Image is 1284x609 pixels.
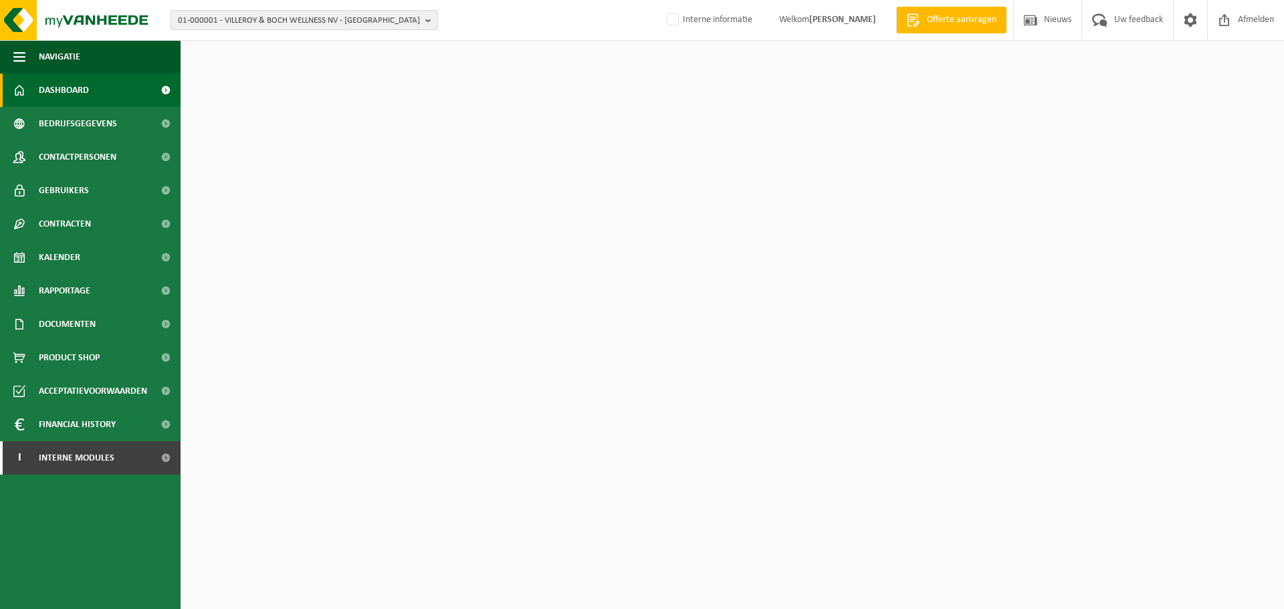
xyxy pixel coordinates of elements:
[924,13,1000,27] span: Offerte aanvragen
[13,441,25,475] span: I
[39,274,90,308] span: Rapportage
[39,441,114,475] span: Interne modules
[39,341,100,374] span: Product Shop
[39,174,89,207] span: Gebruikers
[171,10,438,30] button: 01-000001 - VILLEROY & BOCH WELLNESS NV - [GEOGRAPHIC_DATA]
[809,15,876,25] strong: [PERSON_NAME]
[39,40,80,74] span: Navigatie
[896,7,1006,33] a: Offerte aanvragen
[39,308,96,341] span: Documenten
[39,74,89,107] span: Dashboard
[39,107,117,140] span: Bedrijfsgegevens
[39,374,147,408] span: Acceptatievoorwaarden
[664,10,752,30] label: Interne informatie
[39,408,116,441] span: Financial History
[39,241,80,274] span: Kalender
[39,140,116,174] span: Contactpersonen
[178,11,420,31] span: 01-000001 - VILLEROY & BOCH WELLNESS NV - [GEOGRAPHIC_DATA]
[39,207,91,241] span: Contracten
